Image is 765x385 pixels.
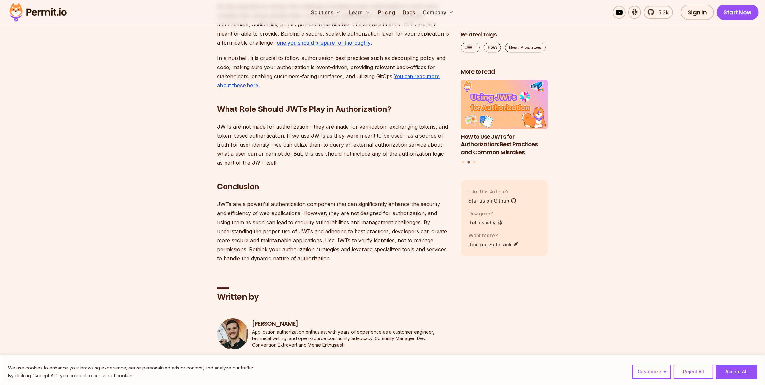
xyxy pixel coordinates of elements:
a: Read More from[PERSON_NAME] [217,355,314,365]
p: By clicking "Accept All", you consent to our use of cookies. [8,372,254,380]
a: Docs [400,6,418,19]
p: JWTs are a powerful authentication component that can significantly enhance the security and effi... [217,200,450,263]
a: Best Practices [505,43,546,53]
a: one you should prepare for thoroughly [277,39,371,46]
button: Go to slide 2 [467,161,470,164]
div: Posts [461,80,548,165]
p: Like this Article? [468,188,517,195]
p: Disagree? [468,210,503,217]
h2: Related Tags [461,31,548,39]
p: We use cookies to enhance your browsing experience, serve personalized ads or content, and analyz... [8,364,254,372]
h2: What Role Should JWTs Play in Authorization? [217,78,450,114]
button: Customize [632,365,671,379]
h2: Conclusion [217,156,450,192]
h3: How to Use JWTs for Authorization: Best Practices and Common Mistakes [461,133,548,157]
p: Application authorization enthusiast with years of experience as a customer engineer, technical w... [252,329,450,348]
a: How to Use JWTs for Authorization: Best Practices and Common MistakesHow to Use JWTs for Authoriz... [461,80,548,157]
button: Reject All [674,365,713,379]
p: JWTs are not made for authorization—they are made for verification, exchanging tokens, and token-... [217,122,450,167]
a: Start Now [717,5,759,20]
button: Go to slide 3 [473,161,476,163]
button: Go to slide 1 [462,161,464,163]
p: In a nutshell, it is crucial to follow authorization best practices such as decoupling policy and... [217,54,450,90]
img: How to Use JWTs for Authorization: Best Practices and Common Mistakes [461,80,548,129]
button: Company [420,6,457,19]
a: Star us on Github [468,197,517,204]
h2: Written by [217,291,450,303]
img: Permit logo [6,1,70,23]
a: FGA [484,43,501,53]
button: Solutions [308,6,344,19]
a: Sign In [681,5,714,20]
li: 2 of 3 [461,80,548,157]
span: 5.3k [655,8,669,16]
a: JWT [461,43,480,53]
a: Pricing [376,6,398,19]
button: Accept All [716,365,757,379]
h2: More to read [461,68,548,76]
button: Learn [346,6,373,19]
h3: [PERSON_NAME] [252,320,450,328]
a: Join our Substack [468,241,519,248]
img: Daniel Bass [217,318,248,349]
a: Tell us why [468,219,503,226]
a: 5.3k [644,6,673,19]
p: Want more? [468,232,519,239]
